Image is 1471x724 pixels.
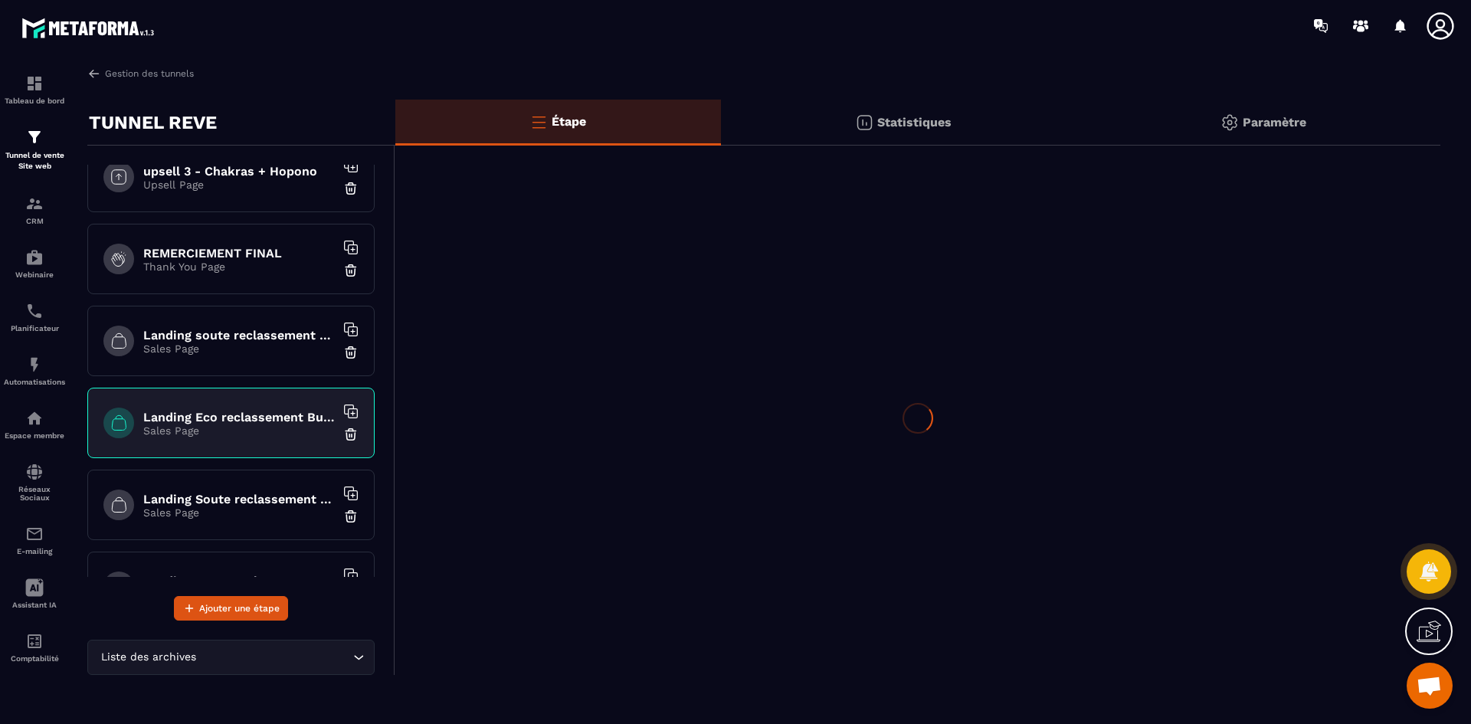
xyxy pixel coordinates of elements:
img: automations [25,355,44,374]
a: schedulerschedulerPlanificateur [4,290,65,344]
span: Ajouter une étape [199,601,280,616]
a: Assistant IA [4,567,65,621]
a: accountantaccountantComptabilité [4,621,65,674]
img: trash [343,427,359,442]
a: automationsautomationsAutomatisations [4,344,65,398]
div: Ouvrir le chat [1407,663,1453,709]
p: E-mailing [4,547,65,555]
p: Comptabilité [4,654,65,663]
input: Search for option [199,649,349,666]
h6: REMERCIEMENT FINAL [143,246,335,260]
p: Webinaire [4,270,65,279]
span: Liste des archives [97,649,199,666]
h6: Landing Soute reclassement Business paiement [143,574,335,588]
p: Tunnel de vente Site web [4,150,65,172]
p: Espace membre [4,431,65,440]
img: arrow [87,67,101,80]
img: logo [21,14,159,42]
img: formation [25,195,44,213]
h6: Landing Eco reclassement Business paiement [143,410,335,424]
img: formation [25,74,44,93]
h6: Landing Soute reclassement Eco paiement [143,492,335,506]
p: Sales Page [143,506,335,519]
a: Gestion des tunnels [87,67,194,80]
p: CRM [4,217,65,225]
img: trash [343,181,359,196]
p: Sales Page [143,424,335,437]
a: social-networksocial-networkRéseaux Sociaux [4,451,65,513]
p: Assistant IA [4,601,65,609]
p: Réseaux Sociaux [4,485,65,502]
h6: upsell 3 - Chakras + Hopono [143,164,335,179]
p: Planificateur [4,324,65,333]
img: automations [25,248,44,267]
a: formationformationTableau de bord [4,63,65,116]
img: social-network [25,463,44,481]
a: emailemailE-mailing [4,513,65,567]
p: Tableau de bord [4,97,65,105]
img: setting-gr.5f69749f.svg [1220,113,1239,132]
img: trash [343,345,359,360]
p: Étape [552,114,586,129]
a: automationsautomationsEspace membre [4,398,65,451]
p: TUNNEL REVE [89,107,217,138]
p: Paramètre [1243,115,1306,129]
img: trash [343,263,359,278]
img: scheduler [25,302,44,320]
a: formationformationCRM [4,183,65,237]
img: stats.20deebd0.svg [855,113,873,132]
p: Upsell Page [143,179,335,191]
button: Ajouter une étape [174,596,288,621]
p: Statistiques [877,115,952,129]
img: accountant [25,632,44,650]
img: bars-o.4a397970.svg [529,113,548,131]
img: trash [343,509,359,524]
a: automationsautomationsWebinaire [4,237,65,290]
p: Thank You Page [143,260,335,273]
h6: Landing soute reclassement choix [143,328,335,342]
img: automations [25,409,44,428]
a: formationformationTunnel de vente Site web [4,116,65,183]
div: Search for option [87,640,375,675]
p: Automatisations [4,378,65,386]
p: Sales Page [143,342,335,355]
img: formation [25,128,44,146]
img: email [25,525,44,543]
